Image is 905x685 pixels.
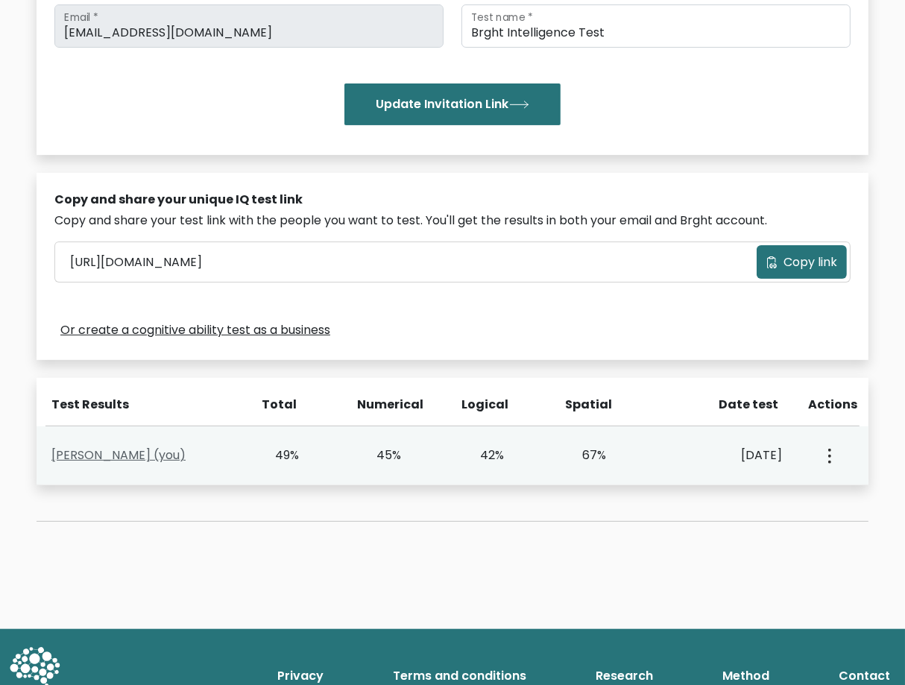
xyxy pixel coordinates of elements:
input: Email [54,4,444,48]
div: Copy and share your unique IQ test link [54,191,851,209]
div: Spatial [566,396,609,414]
button: Update Invitation Link [344,83,561,125]
a: [PERSON_NAME] (you) [51,446,186,464]
div: Date test [669,396,790,414]
div: 67% [564,446,607,464]
button: Copy link [757,245,847,279]
a: Or create a cognitive ability test as a business [60,321,330,339]
div: Test Results [51,396,236,414]
div: Total [253,396,297,414]
input: Test name [461,4,851,48]
div: [DATE] [666,446,782,464]
div: 45% [359,446,402,464]
div: Actions [808,396,860,414]
div: 49% [256,446,299,464]
div: Copy and share your test link with the people you want to test. You'll get the results in both yo... [54,212,851,230]
div: Numerical [358,396,401,414]
span: Copy link [783,253,837,271]
div: Logical [461,396,505,414]
div: 42% [461,446,504,464]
